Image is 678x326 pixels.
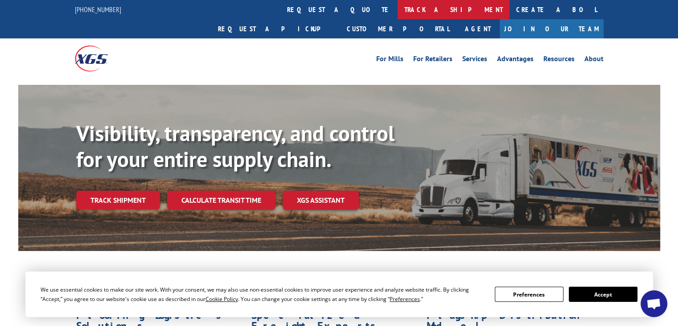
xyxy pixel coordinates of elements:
a: Agent [456,19,500,38]
a: Resources [543,55,575,65]
button: Preferences [495,287,563,302]
a: Request a pickup [211,19,340,38]
span: Cookie Policy [205,295,238,303]
div: Open chat [641,290,667,317]
div: Cookie Consent Prompt [25,272,653,317]
a: Join Our Team [500,19,604,38]
span: Preferences [390,295,420,303]
div: We use essential cookies to make our site work. With your consent, we may also use non-essential ... [41,285,484,304]
a: Track shipment [76,191,160,209]
a: Services [462,55,487,65]
a: About [584,55,604,65]
a: [PHONE_NUMBER] [75,5,121,14]
a: For Retailers [413,55,452,65]
b: Visibility, transparency, and control for your entire supply chain. [76,119,394,173]
a: Advantages [497,55,534,65]
a: Calculate transit time [167,191,275,210]
a: For Mills [376,55,403,65]
a: Customer Portal [340,19,456,38]
a: XGS ASSISTANT [283,191,359,210]
button: Accept [569,287,637,302]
